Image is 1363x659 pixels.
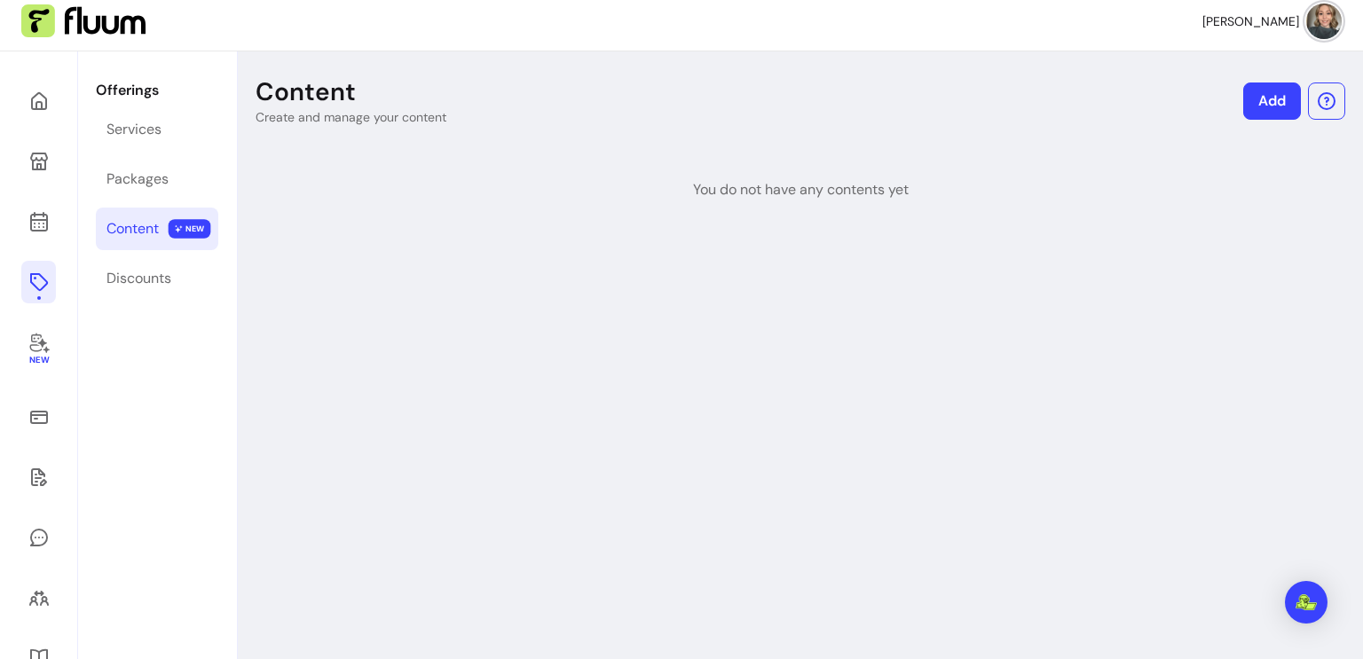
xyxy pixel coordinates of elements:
div: Discounts [106,268,171,289]
a: Packages [96,158,218,200]
p: Offerings [96,80,218,101]
a: Clients [21,577,56,619]
a: Calendar [21,200,56,243]
a: Services [96,108,218,151]
a: Sales [21,396,56,438]
p: Create and manage your content [256,108,446,126]
div: Services [106,119,162,140]
img: avatar [1306,4,1342,39]
a: My Page [21,140,56,183]
div: Open Intercom Messenger [1285,581,1328,624]
a: New [21,321,56,378]
span: New [28,355,48,366]
span: [PERSON_NAME] [1202,12,1299,30]
button: avatar[PERSON_NAME] [1202,4,1342,39]
a: Discounts [96,257,218,300]
a: Home [21,80,56,122]
a: Add [1243,82,1301,120]
div: Packages [106,169,169,190]
p: You do not have any contents yet [693,179,909,200]
div: Content [106,218,159,239]
p: Content [256,76,356,108]
a: Offerings [21,261,56,303]
img: Fluum Logo [21,4,146,38]
a: My Messages [21,516,56,559]
a: Content NEW [96,208,218,250]
span: NEW [169,219,211,239]
a: Waivers [21,456,56,498]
